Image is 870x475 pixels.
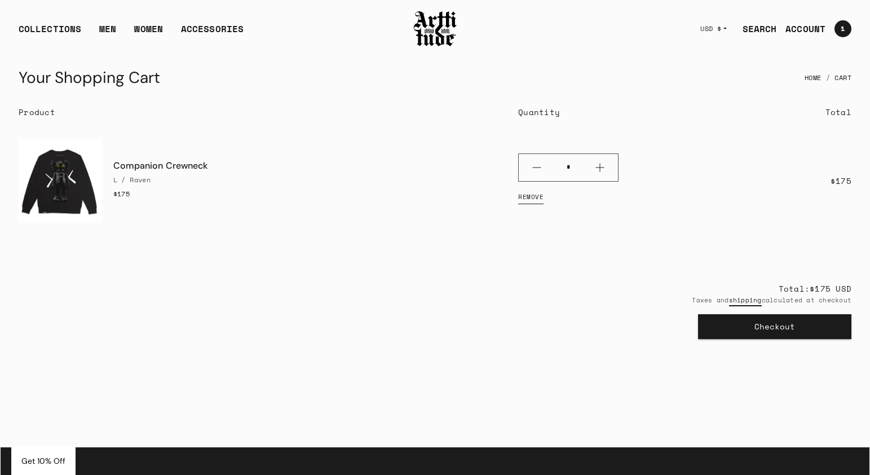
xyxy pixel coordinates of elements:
a: CART [825,16,851,42]
a: WOMEN [134,22,163,45]
div: Quantity [518,105,684,118]
div: L / Raven [113,175,519,184]
input: Quantity [555,158,582,177]
a: shipping [729,295,762,305]
a: Companion Crewneck [113,160,208,171]
div: Total [685,105,851,118]
a: ACCOUNT [776,17,825,40]
small: Taxes and calculated at checkout [19,295,851,305]
div: Get 10% Off [11,447,76,475]
div: Product [19,105,518,118]
img: Companion Crewneck [19,139,102,223]
p: Total: [19,282,851,295]
span: 1 [841,25,845,32]
button: Minus [519,154,555,181]
a: Remove [518,186,544,209]
div: ACCESSORIES [181,22,244,45]
button: USD $ [694,16,734,41]
ul: Main navigation [10,22,253,45]
a: Home [805,65,822,90]
span: USD $ [700,24,722,33]
li: Cart [822,65,852,90]
span: $175 [113,189,130,199]
span: $175 USD [810,283,851,294]
div: COLLECTIONS [19,22,81,45]
span: $175 [831,174,851,187]
button: Checkout [698,314,851,339]
img: Arttitude [413,10,458,48]
span: Get 10% Off [21,456,65,466]
a: MEN [99,22,116,45]
a: SEARCH [734,17,777,40]
button: Plus [582,154,618,181]
h1: Your Shopping Cart [19,64,160,91]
